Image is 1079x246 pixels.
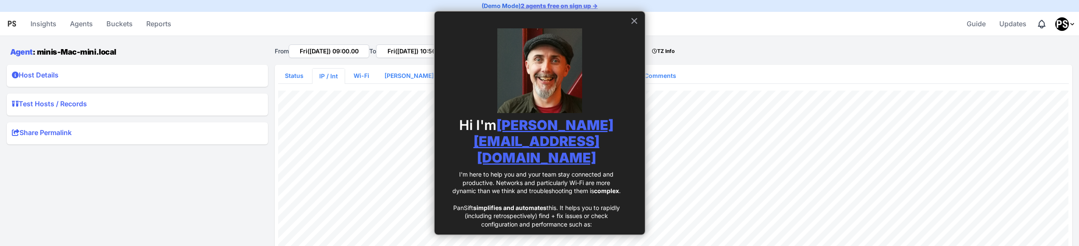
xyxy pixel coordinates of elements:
[638,68,683,83] a: Comments
[497,28,582,113] img: Donal Founder
[521,2,598,9] a: 2 agents free on sign up →
[482,2,598,10] p: (Demo Mode)
[103,14,136,34] a: Buckets
[473,204,546,211] strong: simplifies and automates
[465,204,622,228] span: this. It helps you to rapidly (including retrospectively) find + fix issues or check configuratio...
[369,47,376,55] label: To
[967,15,986,32] span: Guide
[1055,17,1069,31] img: Pansift Demo Account
[10,46,121,58] h1: : minis-Mac-mini.local
[278,68,310,83] a: Status
[12,70,263,83] summary: Host Details
[459,117,496,133] span: Hi I'm
[143,14,175,34] a: Reports
[12,127,263,141] summary: Share Permalink
[1055,17,1076,31] div: Profile Menu
[630,14,638,28] button: Close
[378,68,441,83] a: [PERSON_NAME]
[275,47,289,55] label: From
[619,187,621,194] span: .
[652,48,675,54] strong: TZ Info
[12,99,263,112] summary: Test Hosts / Records
[67,14,96,34] a: Agents
[10,47,33,56] a: Agent
[474,117,614,166] a: [PERSON_NAME][EMAIL_ADDRESS][DOMAIN_NAME]
[452,171,616,194] span: I'm here to help you and your team stay connected and productive. Networks and particularly Wi-Fi...
[594,187,619,194] strong: complex
[1037,19,1047,29] div: Notifications
[312,69,345,84] a: IP / Int
[347,68,376,83] a: Wi-Fi
[453,204,473,211] span: PanSift
[999,15,1026,32] span: Updates
[27,14,60,34] a: Insights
